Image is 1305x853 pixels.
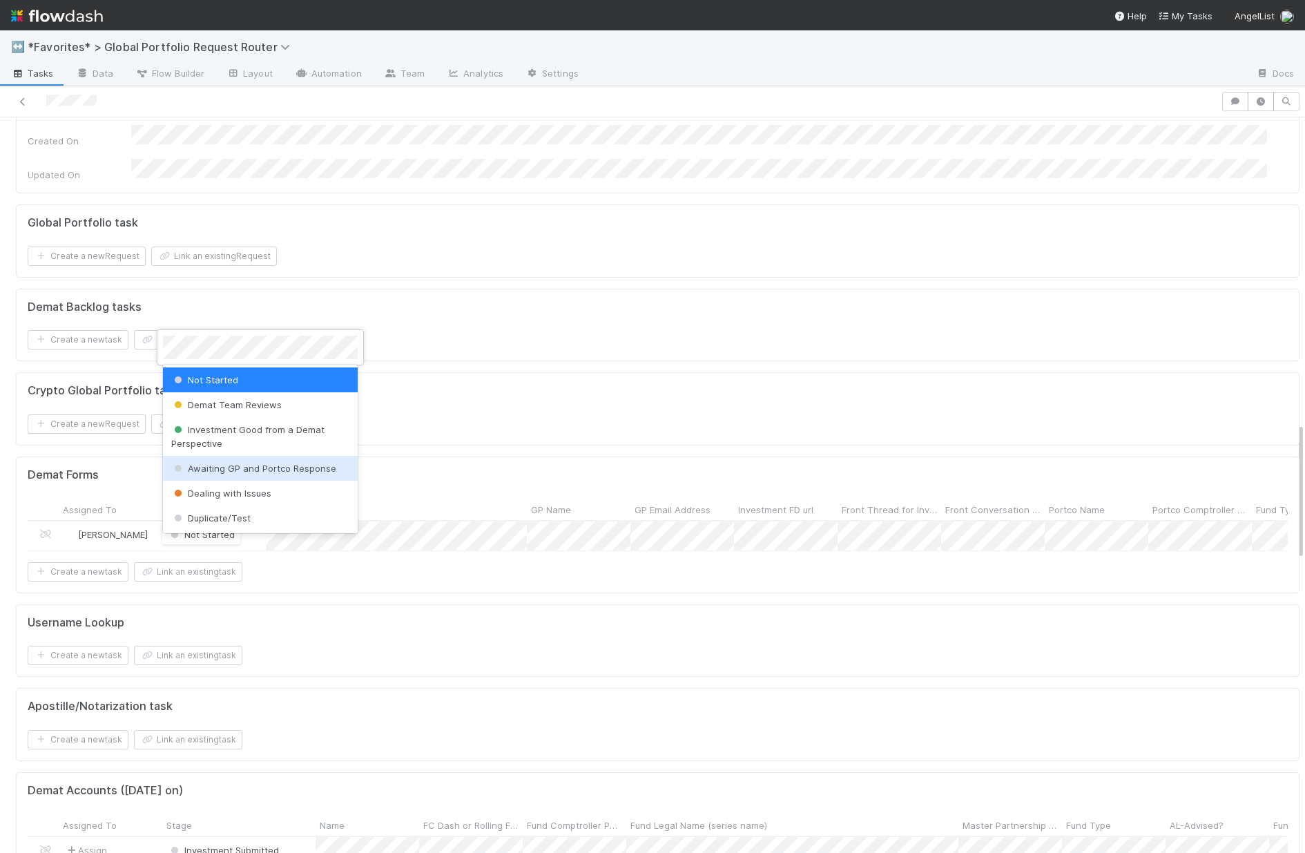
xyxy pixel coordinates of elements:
[171,399,282,410] span: Demat Team Reviews
[171,512,251,524] span: Duplicate/Test
[171,424,325,449] span: Investment Good from a Demat Perspective
[171,463,336,474] span: Awaiting GP and Portco Response
[171,488,271,499] span: Dealing with Issues
[171,374,238,385] span: Not Started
